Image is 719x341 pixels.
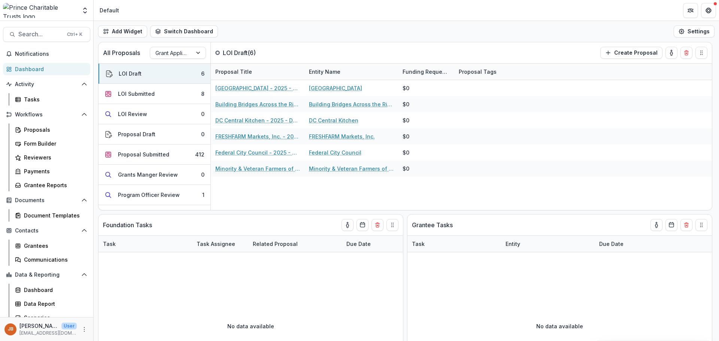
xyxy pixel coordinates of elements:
[3,109,90,121] button: Open Workflows
[192,240,240,248] div: Task Assignee
[80,3,90,18] button: Open entity switcher
[304,68,345,76] div: Entity Name
[24,95,84,103] div: Tasks
[18,31,63,38] span: Search...
[24,286,84,294] div: Dashboard
[309,100,394,108] a: Building Bridges Across the River
[24,242,84,250] div: Grantees
[407,240,429,248] div: Task
[66,30,84,39] div: Ctrl + K
[97,5,122,16] nav: breadcrumb
[24,126,84,134] div: Proposals
[665,219,677,231] button: Calendar
[12,284,90,296] a: Dashboard
[215,149,300,156] a: Federal City Council - 2025 - DC - Full Application
[98,240,120,248] div: Task
[454,68,501,76] div: Proposal Tags
[454,64,548,80] div: Proposal Tags
[371,219,383,231] button: Delete card
[215,133,300,140] a: FRESHFARM Markets, Inc. - 2025 - DC - Expedited Grant Update
[98,84,210,104] button: LOI Submitted8
[15,112,78,118] span: Workflows
[501,240,525,248] div: Entity
[202,191,204,199] div: 1
[201,90,204,98] div: 8
[192,236,248,252] div: Task Assignee
[3,48,90,60] button: Notifications
[12,298,90,310] a: Data Report
[304,64,398,80] div: Entity Name
[100,6,119,14] div: Default
[118,90,155,98] div: LOI Submitted
[24,167,84,175] div: Payments
[650,219,662,231] button: toggle-assigned-to-me
[215,165,300,173] a: Minority & Veteran Farmers of the Piedmont - 2025 - DC - Full Application
[403,133,409,140] div: $0
[103,220,152,229] p: Foundation Tasks
[12,137,90,150] a: Form Builder
[15,228,78,234] span: Contacts
[215,116,300,124] a: DC Central Kitchen - 2025 - DC - Full Application
[403,165,409,173] div: $0
[342,236,398,252] div: Due Date
[24,153,84,161] div: Reviewers
[12,124,90,136] a: Proposals
[403,84,409,92] div: $0
[398,64,454,80] div: Funding Requested
[386,219,398,231] button: Drag
[103,48,140,57] p: All Proposals
[15,65,84,73] div: Dashboard
[309,133,375,140] a: FRESHFARM Markets, Inc.
[150,25,218,37] button: Switch Dashboard
[248,236,342,252] div: Related Proposal
[15,272,78,278] span: Data & Reporting
[309,116,358,124] a: DC Central Kitchen
[536,322,583,330] p: No data available
[80,325,89,334] button: More
[403,116,409,124] div: $0
[12,240,90,252] a: Grantees
[227,322,274,330] p: No data available
[201,70,204,77] div: 6
[98,124,210,144] button: Proposal Draft0
[215,84,300,92] a: [GEOGRAPHIC_DATA] - 2025 - DC - Abbreviated Application
[15,81,78,88] span: Activity
[595,236,651,252] div: Due Date
[309,165,394,173] a: Minority & Veteran Farmers of the [GEOGRAPHIC_DATA]
[407,236,501,252] div: Task
[19,322,58,330] p: [PERSON_NAME]
[3,269,90,281] button: Open Data & Reporting
[195,150,204,158] div: 412
[12,93,90,106] a: Tasks
[695,219,707,231] button: Drag
[701,3,716,18] button: Get Help
[674,25,715,37] button: Settings
[201,171,204,179] div: 0
[501,236,595,252] div: Entity
[98,25,147,37] button: Add Widget
[98,236,192,252] div: Task
[211,68,257,76] div: Proposal Title
[98,185,210,205] button: Program Officer Review1
[357,219,368,231] button: Calendar
[248,240,302,248] div: Related Proposal
[412,220,453,229] p: Grantee Tasks
[211,64,304,80] div: Proposal Title
[12,179,90,191] a: Grantee Reports
[680,219,692,231] button: Delete card
[98,165,210,185] button: Grants Manger Review0
[342,219,354,231] button: toggle-assigned-to-me
[8,327,13,332] div: Jamie Baxter
[61,323,77,329] p: User
[3,225,90,237] button: Open Contacts
[12,165,90,177] a: Payments
[600,47,662,59] button: Create Proposal
[403,149,409,156] div: $0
